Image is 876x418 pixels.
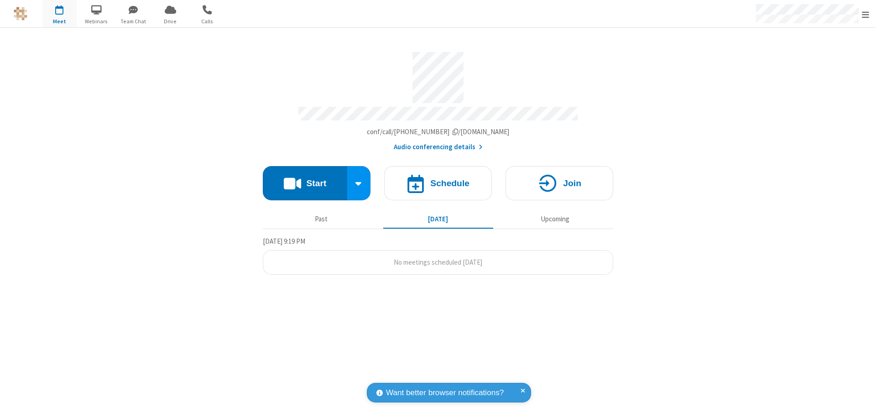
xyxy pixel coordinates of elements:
[500,210,610,228] button: Upcoming
[394,142,483,152] button: Audio conferencing details
[116,17,151,26] span: Team Chat
[386,387,504,399] span: Want better browser notifications?
[506,166,613,200] button: Join
[153,17,188,26] span: Drive
[263,166,347,200] button: Start
[263,45,613,152] section: Account details
[394,258,482,266] span: No meetings scheduled [DATE]
[367,127,510,136] span: Copy my meeting room link
[263,237,305,246] span: [DATE] 9:19 PM
[266,210,376,228] button: Past
[347,166,371,200] div: Start conference options
[367,127,510,137] button: Copy my meeting room linkCopy my meeting room link
[430,179,469,188] h4: Schedule
[79,17,114,26] span: Webinars
[306,179,326,188] h4: Start
[383,210,493,228] button: [DATE]
[563,179,581,188] h4: Join
[14,7,27,21] img: QA Selenium DO NOT DELETE OR CHANGE
[384,166,492,200] button: Schedule
[190,17,224,26] span: Calls
[42,17,77,26] span: Meet
[263,236,613,275] section: Today's Meetings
